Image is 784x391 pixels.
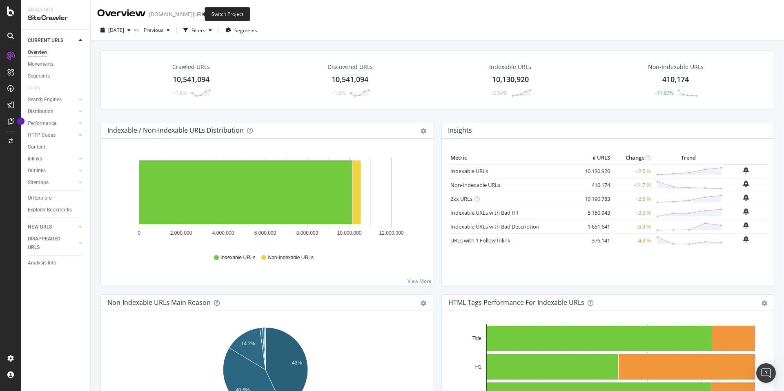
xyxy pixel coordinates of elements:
[28,84,48,92] a: Visits
[28,206,72,214] div: Explorer Bookmarks
[107,152,423,247] svg: A chart.
[28,167,76,175] a: Outlinks
[172,63,210,71] div: Crawled URLs
[28,60,85,69] a: Movements
[28,72,85,80] a: Segments
[489,63,531,71] div: Indexable URLs
[296,230,318,236] text: 8,000,000
[28,36,76,45] a: CURRENT URLS
[138,230,140,236] text: 0
[28,206,85,214] a: Explorer Bookmarks
[222,24,261,37] button: Segments
[28,7,84,13] div: Analytics
[28,194,85,202] a: Url Explorer
[450,223,539,230] a: Indexable URLs with Bad Description
[332,74,368,85] div: 10,541,094
[241,341,255,347] text: 14.2%
[408,278,432,284] a: View More
[134,26,140,33] span: vs
[28,13,84,23] div: SiteCrawler
[743,167,749,173] div: bell-plus
[28,48,47,57] div: Overview
[327,63,373,71] div: Discovered URLs
[450,195,472,202] a: 2xx URLs
[28,143,45,151] div: Content
[579,152,612,164] th: # URLS
[140,24,173,37] button: Previous
[28,131,76,140] a: HTTP Codes
[28,259,56,267] div: Analysis Info
[332,89,345,96] div: +1.9%
[149,10,207,18] div: [DOMAIN_NAME][URL]
[579,206,612,220] td: 5,150,943
[28,155,76,163] a: Inlinks
[579,233,612,247] td: 376,141
[28,48,85,57] a: Overview
[612,220,653,233] td: -5.3 %
[28,167,46,175] div: Outlinks
[28,143,85,151] a: Content
[28,119,76,128] a: Performance
[107,298,211,307] div: Non-Indexable URLs Main Reason
[28,178,76,187] a: Sitemaps
[648,63,704,71] div: Non-Indexable URLs
[450,237,510,244] a: URLs with 1 Follow Inlink
[579,164,612,178] td: 10,130,920
[28,235,76,252] a: DISAPPEARED URLS
[450,167,488,175] a: Indexable URLs
[28,96,62,104] div: Search Engines
[450,181,500,189] a: Non-Indexable URLs
[28,107,76,116] a: Distribution
[492,74,529,85] div: 10,130,920
[28,223,52,231] div: NEW URLS
[337,230,361,236] text: 10,000,000
[450,209,519,216] a: Indexable URLs with Bad H1
[28,235,69,252] div: DISAPPEARED URLS
[28,72,50,80] div: Segments
[28,119,56,128] div: Performance
[612,206,653,220] td: +2.3 %
[472,335,482,341] text: Title
[28,223,76,231] a: NEW URLS
[28,131,56,140] div: HTTP Codes
[170,230,192,236] text: 2,000,000
[612,152,653,164] th: Change
[653,152,724,164] th: Trend
[292,360,302,366] text: 43%
[234,27,257,34] span: Segments
[490,89,507,96] div: +2.54%
[205,7,250,21] div: Switch Project
[448,298,584,307] div: HTML Tags Performance for Indexable URLs
[579,220,612,233] td: 1,651,641
[28,36,63,45] div: CURRENT URLS
[97,7,146,20] div: Overview
[212,230,234,236] text: 4,000,000
[173,89,187,96] div: +1.9%
[421,128,426,134] div: gear
[28,84,40,92] div: Visits
[28,259,85,267] a: Analysis Info
[612,233,653,247] td: -4.8 %
[662,74,689,85] div: 410,174
[448,125,472,136] h4: Insights
[612,192,653,206] td: +2.5 %
[28,194,53,202] div: Url Explorer
[448,152,579,164] th: Metric
[743,236,749,242] div: bell-plus
[743,208,749,215] div: bell-plus
[743,222,749,229] div: bell-plus
[579,178,612,192] td: 410,174
[180,24,215,37] button: Filters
[743,194,749,201] div: bell-plus
[379,230,403,236] text: 12,000,000
[17,118,24,125] div: Tooltip anchor
[192,27,205,34] div: Filters
[140,27,163,33] span: Previous
[254,230,276,236] text: 6,000,000
[756,363,776,383] div: Open Intercom Messenger
[743,180,749,187] div: bell-plus
[268,254,313,261] span: Non-Indexable URLs
[421,300,426,306] div: gear
[612,178,653,192] td: -11.7 %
